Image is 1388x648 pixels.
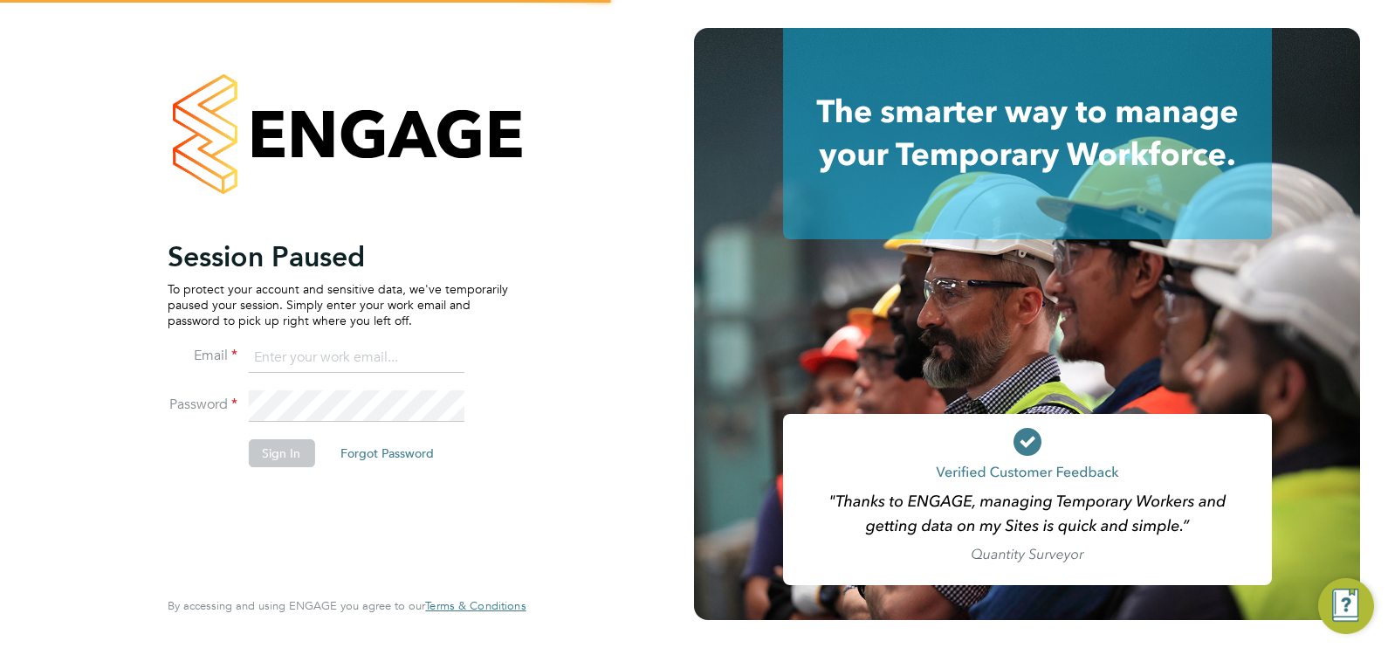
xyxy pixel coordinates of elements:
input: Enter your work email... [248,342,464,374]
a: Terms & Conditions [425,599,526,613]
button: Sign In [248,439,314,467]
button: Engage Resource Center [1318,578,1374,634]
span: By accessing and using ENGAGE you agree to our [168,598,526,613]
span: Terms & Conditions [425,598,526,613]
h2: Session Paused [168,239,508,274]
p: To protect your account and sensitive data, we've temporarily paused your session. Simply enter y... [168,281,508,329]
button: Forgot Password [326,439,448,467]
label: Password [168,396,237,414]
label: Email [168,347,237,365]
